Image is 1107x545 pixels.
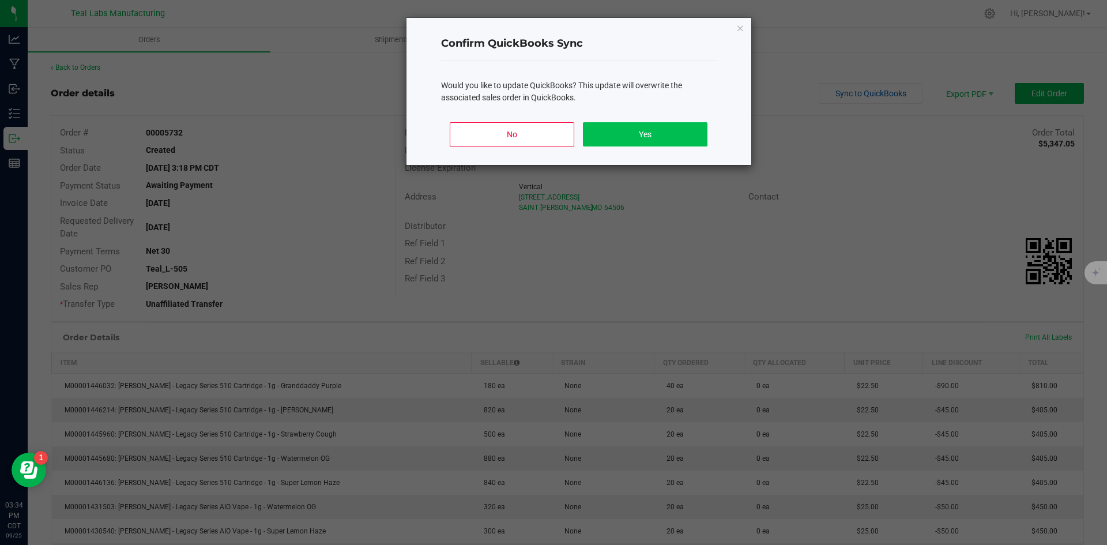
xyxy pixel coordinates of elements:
iframe: Resource center [12,453,46,487]
button: Yes [583,122,707,146]
div: Would you like to update QuickBooks? This update will overwrite the associated sales order in Qui... [441,80,717,104]
iframe: Resource center unread badge [34,451,48,465]
button: No [450,122,574,146]
button: Close [736,21,744,35]
h4: Confirm QuickBooks Sync [441,36,717,51]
